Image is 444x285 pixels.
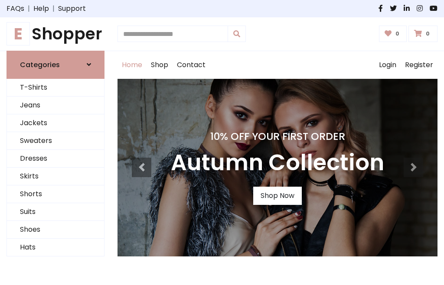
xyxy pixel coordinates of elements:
a: Contact [173,51,210,79]
a: Shoes [7,221,104,239]
a: Shop [147,51,173,79]
span: | [49,3,58,14]
a: Skirts [7,168,104,185]
a: Jeans [7,97,104,114]
a: Dresses [7,150,104,168]
h3: Autumn Collection [171,149,384,176]
a: 0 [379,26,407,42]
a: Help [33,3,49,14]
h4: 10% Off Your First Order [171,130,384,142]
a: EShopper [7,24,104,44]
a: Suits [7,203,104,221]
a: Categories [7,51,104,79]
h1: Shopper [7,24,104,44]
a: Hats [7,239,104,256]
span: E [7,22,30,45]
a: Shop Now [253,187,302,205]
a: Login [375,51,401,79]
span: 0 [393,30,402,38]
a: Home [118,51,147,79]
a: Jackets [7,114,104,132]
a: Sweaters [7,132,104,150]
span: | [24,3,33,14]
span: 0 [424,30,432,38]
a: Shorts [7,185,104,203]
a: T-Shirts [7,79,104,97]
a: 0 [408,26,437,42]
a: Register [401,51,437,79]
a: FAQs [7,3,24,14]
a: Support [58,3,86,14]
h6: Categories [20,61,60,69]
